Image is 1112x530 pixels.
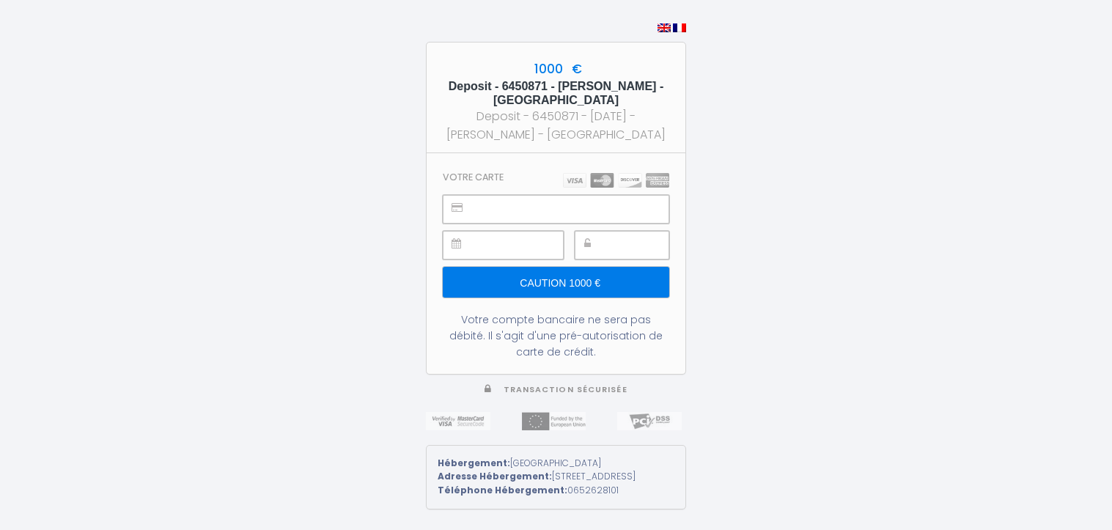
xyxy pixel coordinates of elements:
[476,232,563,259] iframe: Secure payment input frame
[563,173,669,188] img: carts.png
[443,267,669,298] input: Caution 1000 €
[440,79,672,107] h5: Deposit - 6450871 - [PERSON_NAME] - [GEOGRAPHIC_DATA]
[443,312,669,360] div: Votre compte bancaire ne sera pas débité. Il s'agit d'une pré-autorisation de carte de crédit.
[443,172,504,183] h3: Votre carte
[673,23,686,32] img: fr.png
[476,196,669,223] iframe: Secure payment input frame
[440,107,672,144] div: Deposit - 6450871 - [DATE] - [PERSON_NAME] - [GEOGRAPHIC_DATA]
[504,384,627,395] span: Transaction sécurisée
[438,457,674,471] div: [GEOGRAPHIC_DATA]
[658,23,671,32] img: en.png
[531,60,582,78] span: 1000 €
[438,457,510,469] strong: Hébergement:
[438,484,674,498] div: 0652628101
[608,232,669,259] iframe: Secure payment input frame
[438,470,674,484] div: [STREET_ADDRESS]
[438,484,567,496] strong: Téléphone Hébergement:
[438,470,552,482] strong: Adresse Hébergement:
